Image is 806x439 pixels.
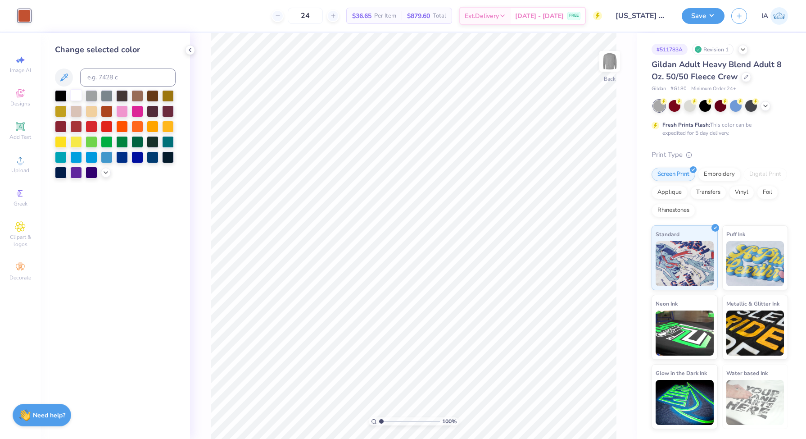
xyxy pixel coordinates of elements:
div: Foil [757,186,778,199]
div: Print Type [652,150,788,160]
img: Metallic & Glitter Ink [726,311,784,356]
img: Standard [656,241,714,286]
span: 100 % [442,417,457,425]
span: Image AI [10,67,31,74]
div: Back [604,75,616,83]
img: Puff Ink [726,241,784,286]
span: Neon Ink [656,299,678,308]
div: This color can be expedited for 5 day delivery. [662,121,773,137]
button: Save [682,8,724,24]
div: Applique [652,186,688,199]
span: Add Text [9,133,31,141]
span: Greek [14,200,27,207]
div: Change selected color [55,44,176,56]
span: Gildan Adult Heavy Blend Adult 8 Oz. 50/50 Fleece Crew [652,59,782,82]
span: Glow in the Dark Ink [656,368,707,378]
div: Rhinestones [652,204,695,217]
span: Upload [11,167,29,174]
div: # 511783A [652,44,688,55]
div: Revision 1 [692,44,734,55]
span: $36.65 [352,11,371,21]
span: Est. Delivery [465,11,499,21]
div: Embroidery [698,168,741,181]
div: Screen Print [652,168,695,181]
img: Inna Akselrud [770,7,788,25]
span: Standard [656,229,679,239]
span: $879.60 [407,11,430,21]
strong: Need help? [33,411,65,420]
img: Back [601,52,619,70]
img: Water based Ink [726,380,784,425]
strong: Fresh Prints Flash: [662,121,710,128]
span: FREE [569,13,579,19]
span: Water based Ink [726,368,768,378]
span: Designs [10,100,30,107]
img: Neon Ink [656,311,714,356]
span: Metallic & Glitter Ink [726,299,779,308]
div: Transfers [690,186,726,199]
input: – – [288,8,323,24]
a: IA [761,7,788,25]
div: Vinyl [729,186,754,199]
span: # G180 [670,85,687,93]
span: Clipart & logos [5,233,36,248]
span: Puff Ink [726,229,745,239]
span: Total [433,11,446,21]
input: Untitled Design [609,7,675,25]
span: Decorate [9,274,31,281]
span: IA [761,11,768,21]
span: Minimum Order: 24 + [691,85,736,93]
span: Per Item [374,11,396,21]
input: e.g. 7428 c [80,69,176,87]
img: Glow in the Dark Ink [656,380,714,425]
span: [DATE] - [DATE] [515,11,564,21]
div: Digital Print [743,168,787,181]
span: Gildan [652,85,666,93]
